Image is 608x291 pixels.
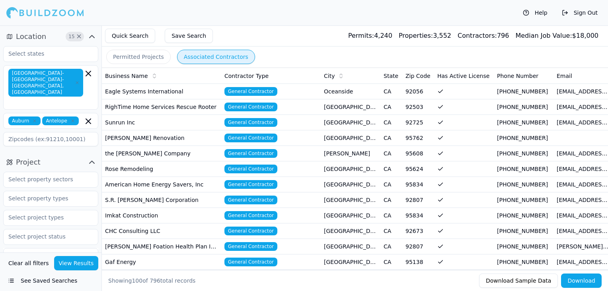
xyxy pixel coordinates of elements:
span: Antelope [42,116,79,125]
div: 4,240 [348,31,392,41]
span: General Contractor [224,149,277,158]
span: Contractor Type [224,72,269,80]
button: Associated Contractors [177,50,255,64]
td: [PHONE_NUMBER] [494,208,553,223]
span: Median Job Value: [515,32,572,39]
span: 100 [132,277,142,284]
td: 95762 [402,130,434,146]
td: Oceanside [321,84,380,99]
span: Zip Code [405,72,431,80]
td: CA [380,177,402,192]
input: Select states [4,47,88,61]
button: Download Sample Data [479,274,558,288]
td: CA [380,130,402,146]
span: Has Active License [437,72,489,80]
td: [GEOGRAPHIC_DATA] [321,115,380,130]
td: [PHONE_NUMBER] [494,130,553,146]
td: [GEOGRAPHIC_DATA] [321,192,380,208]
td: CA [380,161,402,177]
span: General Contractor [224,258,277,266]
span: Contractors: [458,32,497,39]
td: [PHONE_NUMBER] [494,177,553,192]
span: Properties: [399,32,433,39]
span: Permits: [348,32,374,39]
td: [GEOGRAPHIC_DATA] [321,99,380,115]
td: CHC Consulting LLC [102,223,221,239]
span: General Contractor [224,196,277,204]
td: CA [380,192,402,208]
input: Select property types [4,191,88,206]
td: Imkat Construction [102,208,221,223]
input: Select project status [4,229,88,244]
span: Auburn [8,116,41,125]
td: CA [380,223,402,239]
span: General Contractor [224,118,277,127]
span: Email [557,72,572,80]
span: Project [16,157,41,168]
span: General Contractor [224,134,277,142]
td: CA [380,84,402,99]
div: $ 18,000 [515,31,598,41]
td: 95834 [402,208,434,223]
td: [PHONE_NUMBER] [494,115,553,130]
td: CA [380,254,402,270]
td: 92807 [402,239,434,254]
td: the [PERSON_NAME] Company [102,146,221,161]
input: Zipcodes (ex:91210,10001) [3,132,98,146]
span: General Contractor [224,103,277,111]
td: [GEOGRAPHIC_DATA] [321,130,380,146]
td: RighTime Home Services Rescue Rooter [102,99,221,115]
button: Location15Clear Location filters [3,30,98,43]
span: General Contractor [224,180,277,189]
button: Help [519,6,551,19]
button: Download [561,274,602,288]
td: [PHONE_NUMBER] [494,254,553,270]
td: 92056 [402,84,434,99]
span: [GEOGRAPHIC_DATA]-[GEOGRAPHIC_DATA]-[GEOGRAPHIC_DATA], [GEOGRAPHIC_DATA] [8,69,83,97]
td: 92503 [402,99,434,115]
td: CA [380,115,402,130]
button: Save Search [165,29,213,43]
td: CA [380,239,402,254]
td: [PERSON_NAME] [321,146,380,161]
td: American Home Energy Savers, Inc [102,177,221,192]
td: Rose Remodeling [102,161,221,177]
td: [PHONE_NUMBER] [494,99,553,115]
span: 15 [68,33,76,41]
td: 92673 [402,223,434,239]
td: [GEOGRAPHIC_DATA] [321,161,380,177]
span: General Contractor [224,165,277,173]
td: 92807 [402,192,434,208]
td: [PERSON_NAME] Foation Health Plan Inc(exempt [102,239,221,254]
div: 3,552 [399,31,451,41]
td: 95138 [402,254,434,270]
td: 95608 [402,146,434,161]
td: [GEOGRAPHIC_DATA][PERSON_NAME] [321,254,380,270]
td: CA [380,146,402,161]
span: State [384,72,398,80]
td: [PHONE_NUMBER] [494,146,553,161]
td: S.R. [PERSON_NAME] Corporation [102,192,221,208]
span: City [324,72,335,80]
td: 95834 [402,177,434,192]
input: Select property sectors [4,172,88,186]
td: Eagle Systems International [102,84,221,99]
button: Permitted Projects [106,50,171,64]
td: CA [380,99,402,115]
td: [PHONE_NUMBER] [494,223,553,239]
div: Showing of total records [108,277,195,285]
td: [PHONE_NUMBER] [494,192,553,208]
button: Clear all filters [6,256,51,270]
td: Sunrun Inc [102,115,221,130]
span: Business Name [105,72,148,80]
td: [GEOGRAPHIC_DATA] [321,208,380,223]
td: [PHONE_NUMBER] [494,239,553,254]
input: Select project types [4,210,88,225]
td: [PHONE_NUMBER] [494,161,553,177]
div: 796 [458,31,509,41]
button: Quick Search [105,29,155,43]
td: 95624 [402,161,434,177]
span: General Contractor [224,242,277,251]
td: [GEOGRAPHIC_DATA] [321,223,380,239]
span: 796 [150,277,160,284]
